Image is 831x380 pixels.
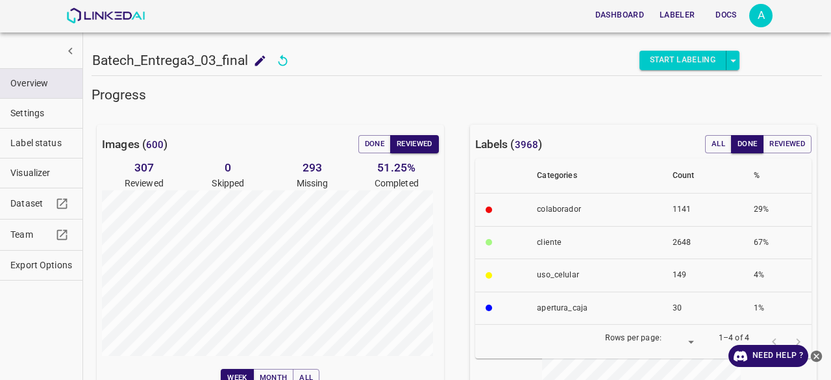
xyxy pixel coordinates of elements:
[662,226,743,259] th: 2648
[102,135,168,153] h6: Images ( )
[662,158,743,194] th: Count
[808,345,825,367] button: close-help
[639,51,739,70] div: split button
[475,135,543,153] h6: Labels ( )
[10,107,72,120] span: Settings
[731,135,763,153] button: Done
[652,2,702,29] a: Labeler
[10,166,72,180] span: Visualizer
[728,345,808,367] a: Need Help ?
[390,135,439,153] button: Reviewed
[270,158,354,177] h6: 293
[667,333,698,351] div: ​
[705,135,732,153] button: All
[10,228,52,242] span: Team
[719,333,749,344] p: 1–4 of 4
[186,177,271,190] p: Skipped
[705,5,747,26] button: Docs
[605,333,662,344] p: Rows per page:
[662,292,743,325] th: 30
[590,5,649,26] button: Dashboard
[10,77,72,90] span: Overview
[588,2,652,29] a: Dashboard
[248,49,272,73] button: add to shopping cart
[358,135,391,153] button: Done
[102,158,186,177] h6: 307
[92,86,822,104] h5: Progress
[186,158,271,177] h6: 0
[10,197,52,210] span: Dataset
[354,177,439,190] p: Completed
[743,292,812,325] th: 1%
[515,139,539,151] span: 3968
[662,194,743,227] th: 1141
[749,4,773,27] div: A
[102,177,186,190] p: Reviewed
[354,158,439,177] h6: 51.25 %
[10,136,72,150] span: Label status
[10,259,72,272] span: Export Options
[743,259,812,292] th: 4%
[270,177,354,190] p: Missing
[662,259,743,292] th: 149
[527,226,662,259] th: ​​cliente
[58,39,82,63] button: show more
[763,135,812,153] button: Reviewed
[527,292,662,325] th: apertura_caja
[743,158,812,194] th: %
[527,194,662,227] th: colaborador
[146,139,164,151] span: 600
[66,8,145,23] img: LinkedAI
[702,2,749,29] a: Docs
[639,51,726,70] button: Start Labeling
[749,4,773,27] button: Open settings
[743,194,812,227] th: 29%
[654,5,700,26] button: Labeler
[743,226,812,259] th: 67%
[726,51,739,70] button: select role
[527,158,662,194] th: Categories
[527,259,662,292] th: uso_celular
[92,51,248,70] h5: Batech_Entrega3_03_final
